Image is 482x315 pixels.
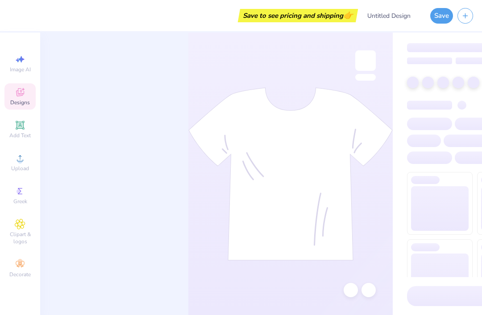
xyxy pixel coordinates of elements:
button: Save [430,8,453,24]
span: Decorate [9,271,31,278]
span: Designs [10,99,30,106]
span: Clipart & logos [4,231,36,245]
span: Greek [13,198,27,205]
img: tee-skeleton.svg [188,87,393,261]
input: Untitled Design [360,7,426,25]
span: Upload [11,165,29,172]
span: 👉 [343,10,353,20]
span: Image AI [10,66,31,73]
span: Add Text [9,132,31,139]
div: Save to see pricing and shipping [240,9,356,22]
